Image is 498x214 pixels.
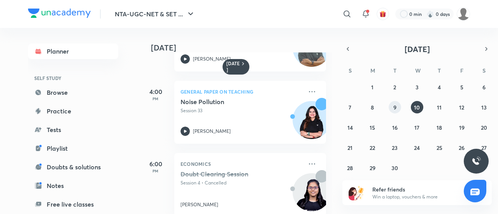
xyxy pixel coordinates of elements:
button: September 10, 2025 [411,101,423,113]
button: September 26, 2025 [456,141,468,154]
button: [DATE] [353,43,481,54]
abbr: September 6, 2025 [482,84,486,91]
button: NTA-UGC-NET & SET ... [110,6,200,22]
a: Company Logo [28,9,91,20]
img: Company Logo [28,9,91,18]
abbr: Thursday [438,67,441,74]
abbr: September 4, 2025 [438,84,441,91]
a: Planner [28,43,118,59]
button: September 19, 2025 [456,121,468,134]
h5: Noise Pollution [181,98,277,106]
button: September 8, 2025 [366,101,379,113]
h6: Refer friends [372,185,468,193]
abbr: September 22, 2025 [370,144,375,151]
img: streak [426,10,434,18]
abbr: September 28, 2025 [347,164,353,172]
p: Win a laptop, vouchers & more [372,193,468,200]
abbr: September 27, 2025 [481,144,487,151]
abbr: September 9, 2025 [393,104,396,111]
p: PM [140,169,171,173]
button: September 27, 2025 [478,141,490,154]
abbr: Monday [370,67,375,74]
abbr: Wednesday [415,67,421,74]
button: September 22, 2025 [366,141,379,154]
button: September 23, 2025 [389,141,401,154]
p: [PERSON_NAME] [193,56,231,63]
abbr: September 11, 2025 [437,104,442,111]
abbr: Friday [460,67,463,74]
button: September 14, 2025 [344,121,356,134]
abbr: September 17, 2025 [414,124,419,131]
abbr: September 5, 2025 [460,84,463,91]
abbr: September 25, 2025 [437,144,442,151]
button: September 18, 2025 [433,121,445,134]
abbr: September 20, 2025 [481,124,487,131]
abbr: September 3, 2025 [416,84,419,91]
a: Browse [28,85,118,100]
p: PM [140,96,171,101]
button: September 5, 2025 [456,81,468,93]
p: Economics [181,159,303,169]
img: ttu [472,157,481,166]
img: referral [349,185,364,200]
abbr: September 13, 2025 [481,104,487,111]
abbr: September 16, 2025 [392,124,398,131]
button: September 29, 2025 [366,162,379,174]
p: [PERSON_NAME] [193,128,231,135]
abbr: Tuesday [393,67,396,74]
button: September 6, 2025 [478,81,490,93]
button: September 28, 2025 [344,162,356,174]
h5: 4:00 [140,87,171,96]
button: September 16, 2025 [389,121,401,134]
button: September 24, 2025 [411,141,423,154]
img: Avatar [293,105,330,143]
p: [PERSON_NAME] [181,201,218,208]
button: September 2, 2025 [389,81,401,93]
abbr: September 12, 2025 [459,104,464,111]
abbr: September 19, 2025 [459,124,465,131]
h4: [DATE] [151,43,334,52]
abbr: September 26, 2025 [459,144,465,151]
a: Free live classes [28,197,118,212]
h6: [DATE] [226,61,240,73]
button: September 30, 2025 [389,162,401,174]
h5: Doubt Clearing Session [181,170,277,178]
abbr: September 23, 2025 [392,144,398,151]
button: September 17, 2025 [411,121,423,134]
a: Playlist [28,141,118,156]
abbr: September 18, 2025 [437,124,442,131]
abbr: Saturday [482,67,486,74]
p: Session 4 • Cancelled [181,179,303,186]
button: September 13, 2025 [478,101,490,113]
abbr: Sunday [349,67,352,74]
button: September 11, 2025 [433,101,445,113]
button: avatar [377,8,389,20]
button: September 12, 2025 [456,101,468,113]
button: September 3, 2025 [411,81,423,93]
button: September 1, 2025 [366,81,379,93]
abbr: September 29, 2025 [370,164,375,172]
a: Tests [28,122,118,137]
a: Notes [28,178,118,193]
abbr: September 7, 2025 [349,104,351,111]
abbr: September 21, 2025 [347,144,352,151]
abbr: September 8, 2025 [371,104,374,111]
p: General Paper on Teaching [181,87,303,96]
p: Session 33 [181,107,303,114]
button: September 20, 2025 [478,121,490,134]
abbr: September 2, 2025 [393,84,396,91]
h5: 6:00 [140,159,171,169]
img: Baani khurana [457,7,470,21]
span: [DATE] [405,44,430,54]
abbr: September 14, 2025 [347,124,353,131]
abbr: September 10, 2025 [414,104,420,111]
button: September 7, 2025 [344,101,356,113]
a: Doubts & solutions [28,159,118,175]
button: September 15, 2025 [366,121,379,134]
abbr: September 24, 2025 [414,144,420,151]
h6: SELF STUDY [28,71,118,85]
abbr: September 1, 2025 [371,84,373,91]
abbr: September 30, 2025 [391,164,398,172]
button: September 9, 2025 [389,101,401,113]
button: September 21, 2025 [344,141,356,154]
